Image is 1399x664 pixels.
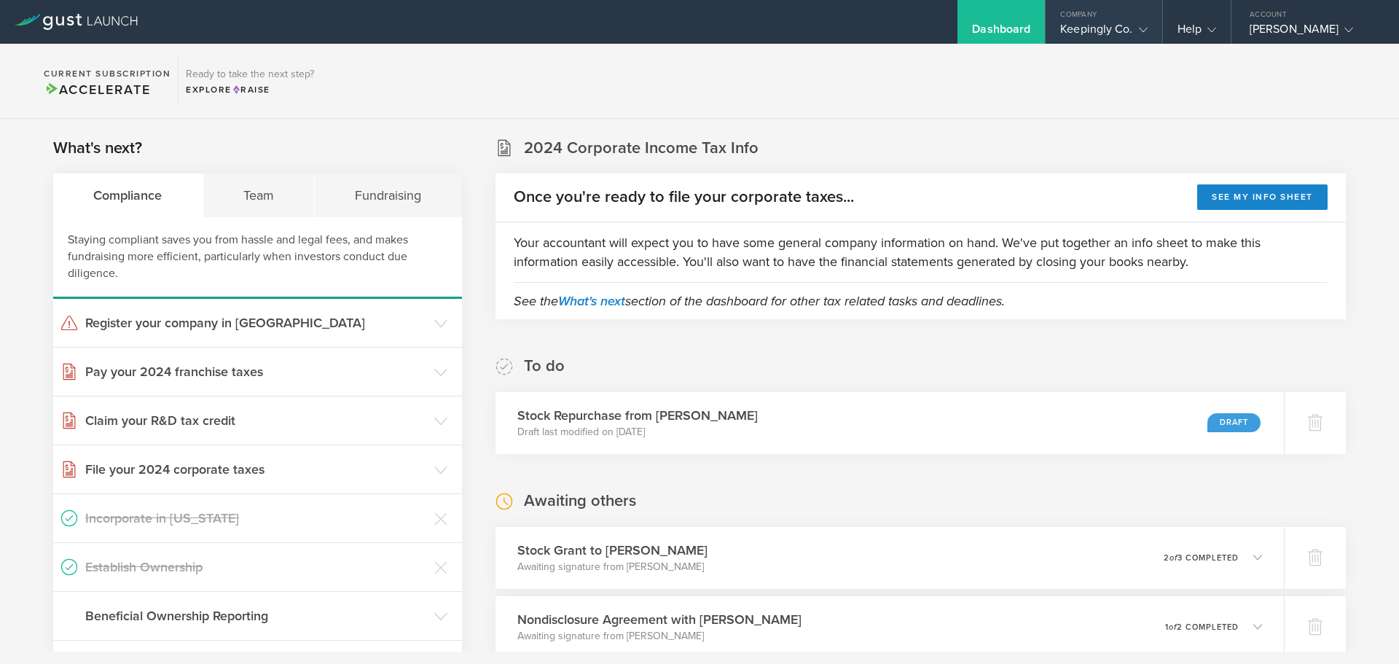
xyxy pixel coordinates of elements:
div: Dashboard [972,22,1030,44]
div: [PERSON_NAME] [1250,22,1373,44]
h2: Awaiting others [524,491,636,512]
h2: To do [524,356,565,377]
h2: What's next? [53,138,142,159]
h3: Incorporate in [US_STATE] [85,509,427,528]
h2: 2024 Corporate Income Tax Info [524,138,759,159]
p: 1 2 completed [1165,623,1239,631]
em: See the section of the dashboard for other tax related tasks and deadlines. [514,293,1005,309]
em: of [1169,553,1177,563]
div: Stock Repurchase from [PERSON_NAME]Draft last modified on [DATE]Draft [495,392,1284,454]
h2: Current Subscription [44,69,171,78]
div: Compliance [53,173,203,217]
div: Explore [186,83,314,96]
div: Ready to take the next step?ExploreRaise [178,58,321,103]
p: Draft last modified on [DATE] [517,425,758,440]
div: Help [1177,22,1216,44]
div: Keepingly Co. [1060,22,1147,44]
a: What's next [558,293,625,309]
p: Awaiting signature from [PERSON_NAME] [517,629,802,644]
div: Team [203,173,316,217]
button: See my info sheet [1197,184,1328,210]
h3: Beneficial Ownership Reporting [85,606,427,625]
div: Fundraising [315,173,462,217]
h3: Nondisclosure Agreement with [PERSON_NAME] [517,610,802,629]
h3: Ready to take the next step? [186,69,314,79]
em: of [1169,622,1177,632]
div: Staying compliant saves you from hassle and legal fees, and makes fundraising more efficient, par... [53,217,462,299]
h3: Stock Grant to [PERSON_NAME] [517,541,708,560]
h3: Pay your 2024 franchise taxes [85,362,427,381]
iframe: Chat Widget [1326,594,1399,664]
h3: File your 2024 corporate taxes [85,460,427,479]
p: 2 3 completed [1164,554,1239,562]
p: Awaiting signature from [PERSON_NAME] [517,560,708,574]
h3: Claim your R&D tax credit [85,411,427,430]
span: Accelerate [44,82,150,98]
h3: Register your company in [GEOGRAPHIC_DATA] [85,313,427,332]
div: Draft [1207,413,1261,432]
p: Your accountant will expect you to have some general company information on hand. We've put toget... [514,233,1328,271]
h3: Stock Repurchase from [PERSON_NAME] [517,406,758,425]
h2: Once you're ready to file your corporate taxes... [514,187,854,208]
span: Raise [232,85,270,95]
h3: Establish Ownership [85,558,427,577]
